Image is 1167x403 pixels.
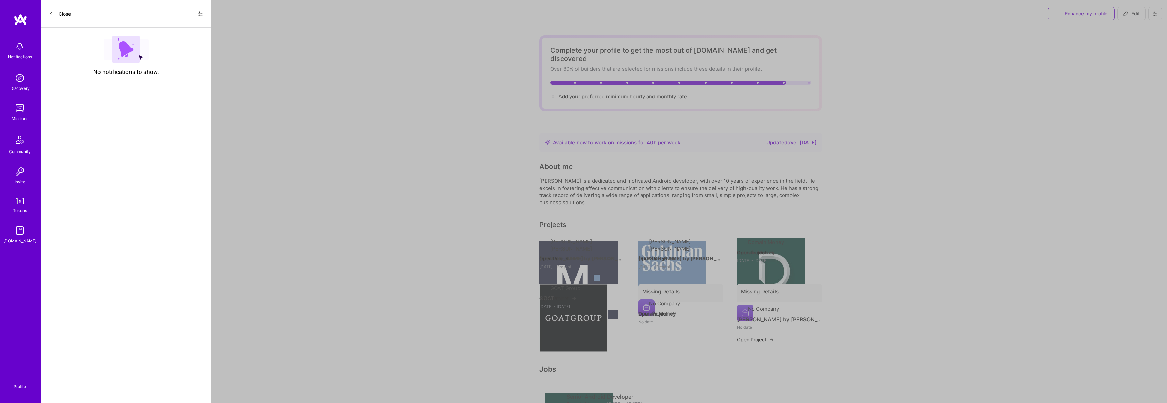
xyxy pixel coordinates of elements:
[11,376,28,389] a: Profile
[15,178,25,186] div: Invite
[13,39,27,53] img: bell
[93,68,159,76] span: No notifications to show.
[13,71,27,85] img: discovery
[3,237,36,244] div: [DOMAIN_NAME]
[14,14,27,26] img: logo
[12,115,28,122] div: Missions
[13,101,27,115] img: teamwork
[10,85,30,92] div: Discovery
[49,8,71,19] button: Close
[16,198,24,204] img: tokens
[8,53,32,60] div: Notifications
[13,224,27,237] img: guide book
[13,207,27,214] div: Tokens
[12,132,28,148] img: Community
[14,383,26,389] div: Profile
[104,36,149,63] img: empty
[9,148,31,155] div: Community
[13,165,27,178] img: Invite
